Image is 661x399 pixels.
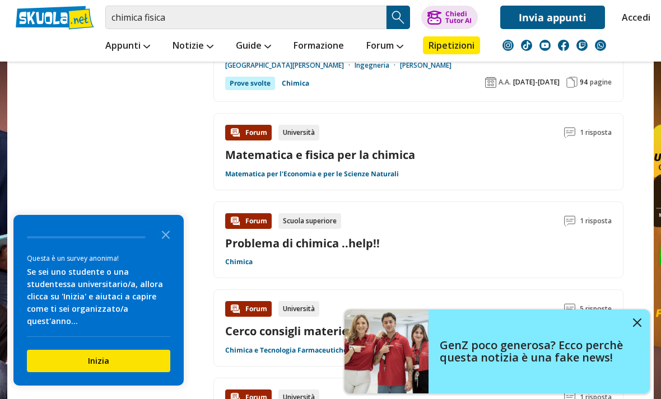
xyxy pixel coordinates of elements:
[580,125,612,140] span: 1 risposta
[225,147,415,162] a: Matematica e fisica per la chimica
[500,6,605,29] a: Invia appunti
[440,339,625,364] h4: GenZ poco generosa? Ecco perchè questa notizia è una fake news!
[539,40,551,51] img: youtube
[27,350,170,372] button: Inizia
[282,77,309,90] a: Chimica
[445,11,472,24] div: Chiedi Tutor AI
[278,301,319,317] div: Università
[225,346,347,355] a: Chimica e Tecnologia Farmaceutiche
[225,213,272,229] div: Forum
[390,9,407,26] img: Cerca appunti, riassunti o versioni
[564,127,575,138] img: Commenti lettura
[580,78,588,87] span: 94
[521,40,532,51] img: tiktok
[225,257,253,266] a: Chimica
[233,36,274,57] a: Guide
[513,78,560,87] span: [DATE]-[DATE]
[13,215,184,386] div: Survey
[421,6,478,29] button: ChiediTutor AI
[345,309,650,393] a: GenZ poco generosa? Ecco perchè questa notizia è una fake news!
[423,36,480,54] a: Ripetizioni
[502,40,514,51] img: instagram
[580,213,612,229] span: 1 risposta
[622,6,645,29] a: Accedi
[590,78,612,87] span: pagine
[278,125,319,140] div: Università
[230,303,241,314] img: Forum contenuto
[564,303,575,314] img: Commenti lettura
[576,40,588,51] img: twitch
[225,125,272,140] div: Forum
[225,323,462,339] a: Cerco consigli materie dal secondo al terzo
[225,170,399,179] a: Matematica per l'Economia e per le Scienze Naturali
[103,36,153,57] a: Appunti
[27,253,170,264] div: Questa è un survey anonima!
[170,36,216,57] a: Notizie
[230,127,241,138] img: Forum contenuto
[278,213,341,229] div: Scuola superiore
[230,215,241,227] img: Forum contenuto
[291,36,347,57] a: Formazione
[595,40,606,51] img: WhatsApp
[566,77,578,88] img: Pagine
[225,236,380,251] a: Problema di chimica ..help!!
[633,318,641,327] img: close
[485,77,496,88] img: Anno accademico
[580,301,612,317] span: 5 risposte
[355,61,400,70] a: Ingegneria
[564,215,575,227] img: Commenti lettura
[364,36,406,57] a: Forum
[400,61,451,70] a: [PERSON_NAME]
[27,266,170,327] div: Se sei uno studente o una studentessa universitario/a, allora clicca su 'Inizia' e aiutaci a capi...
[225,77,275,90] div: Prove svolte
[387,6,410,29] button: Search Button
[225,61,355,70] a: [GEOGRAPHIC_DATA][PERSON_NAME]
[558,40,569,51] img: facebook
[155,223,177,245] button: Close the survey
[499,78,511,87] span: A.A.
[225,301,272,317] div: Forum
[105,6,387,29] input: Cerca appunti, riassunti o versioni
